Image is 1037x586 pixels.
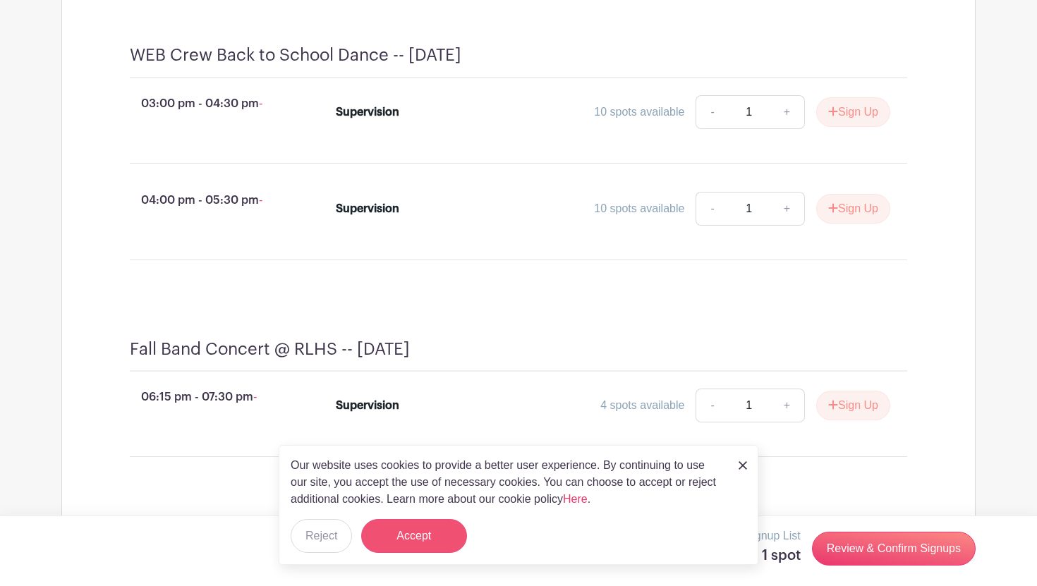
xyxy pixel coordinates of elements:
p: 03:00 pm - 04:30 pm [107,90,313,118]
button: Accept [361,519,467,553]
a: + [770,192,805,226]
h5: 1 spot [745,547,801,564]
button: Reject [291,519,352,553]
a: Here [563,493,588,505]
p: 06:15 pm - 07:30 pm [107,383,313,411]
span: - [259,97,262,109]
div: Supervision [336,104,399,121]
button: Sign Up [816,194,890,224]
a: Review & Confirm Signups [812,532,976,566]
button: Sign Up [816,97,890,127]
a: - [696,192,728,226]
div: Supervision [336,397,399,414]
div: 4 spots available [600,397,684,414]
p: Our website uses cookies to provide a better user experience. By continuing to use our site, you ... [291,457,724,508]
a: - [696,95,728,129]
img: close_button-5f87c8562297e5c2d7936805f587ecaba9071eb48480494691a3f1689db116b3.svg [739,461,747,470]
div: 10 spots available [594,104,684,121]
a: + [770,95,805,129]
div: Supervision [336,200,399,217]
p: 04:00 pm - 05:30 pm [107,186,313,214]
a: + [770,389,805,422]
h4: Fall Band Concert @ RLHS -- [DATE] [130,339,410,360]
span: - [259,194,262,206]
p: Signup List [745,527,801,544]
button: Sign Up [816,391,890,420]
span: - [253,391,257,403]
a: - [696,389,728,422]
div: 10 spots available [594,200,684,217]
h4: WEB Crew Back to School Dance -- [DATE] [130,45,461,66]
